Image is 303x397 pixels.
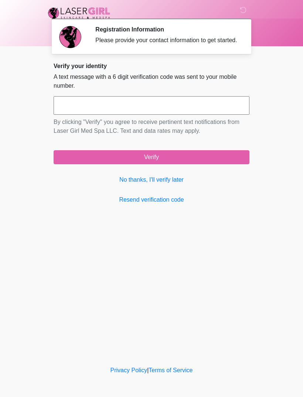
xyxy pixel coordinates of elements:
a: Terms of Service [149,367,193,373]
a: | [147,367,149,373]
img: Laser Girl Med Spa LLC Logo [46,6,112,20]
img: Agent Avatar [59,26,81,48]
h2: Verify your identity [54,63,249,70]
div: Please provide your contact information to get started. [95,36,238,45]
a: Resend verification code [54,195,249,204]
h2: Registration Information [95,26,238,33]
a: Privacy Policy [110,367,147,373]
button: Verify [54,150,249,164]
p: By clicking "Verify" you agree to receive pertinent text notifications from Laser Girl Med Spa LL... [54,118,249,135]
a: No thanks, I'll verify later [54,175,249,184]
p: A text message with a 6 digit verification code was sent to your mobile number. [54,73,249,90]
